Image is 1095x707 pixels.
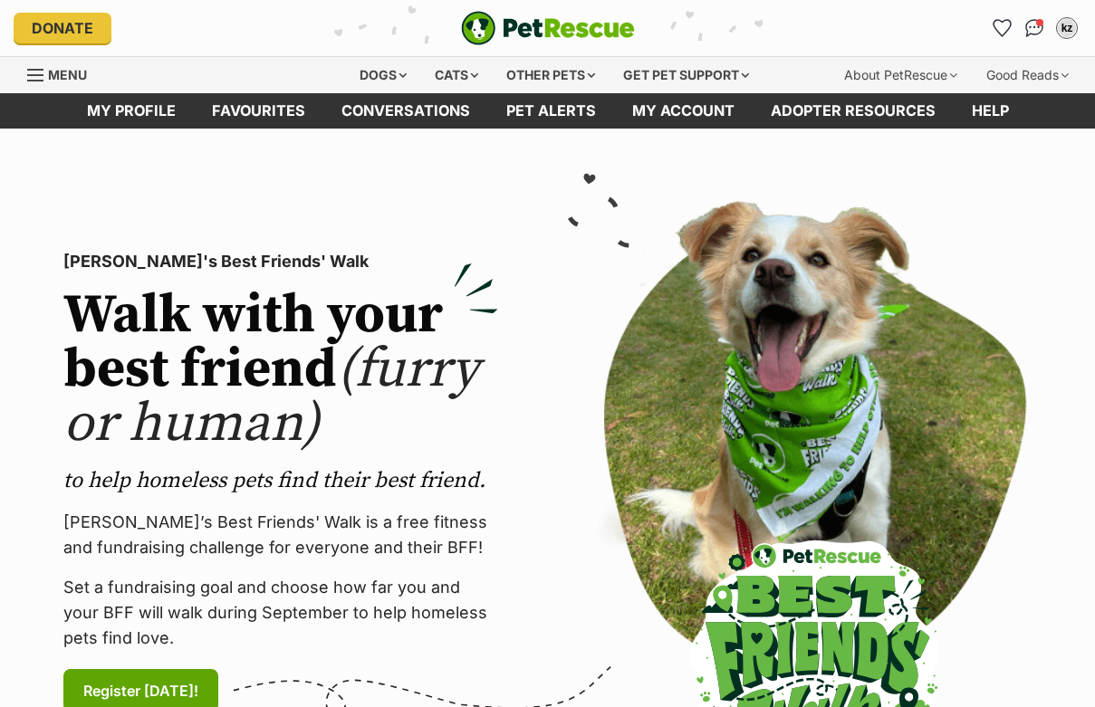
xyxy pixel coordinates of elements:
[831,57,970,93] div: About PetRescue
[347,57,419,93] div: Dogs
[63,336,479,458] span: (furry or human)
[69,93,194,129] a: My profile
[1058,19,1076,37] div: kz
[63,466,498,495] p: to help homeless pets find their best friend.
[488,93,614,129] a: Pet alerts
[83,680,198,702] span: Register [DATE]!
[48,67,87,82] span: Menu
[974,57,1081,93] div: Good Reads
[1052,14,1081,43] button: My account
[753,93,954,129] a: Adopter resources
[1020,14,1049,43] a: Conversations
[63,289,498,452] h2: Walk with your best friend
[63,249,498,274] p: [PERSON_NAME]'s Best Friends' Walk
[494,57,608,93] div: Other pets
[27,57,100,90] a: Menu
[461,11,635,45] a: PetRescue
[323,93,488,129] a: conversations
[614,93,753,129] a: My account
[987,14,1081,43] ul: Account quick links
[954,93,1027,129] a: Help
[63,510,498,560] p: [PERSON_NAME]’s Best Friends' Walk is a free fitness and fundraising challenge for everyone and t...
[422,57,491,93] div: Cats
[461,11,635,45] img: logo-e224e6f780fb5917bec1dbf3a21bbac754714ae5b6737aabdf751b685950b380.svg
[63,575,498,651] p: Set a fundraising goal and choose how far you and your BFF will walk during September to help hom...
[610,57,762,93] div: Get pet support
[14,13,111,43] a: Donate
[1025,19,1044,37] img: chat-41dd97257d64d25036548639549fe6c8038ab92f7586957e7f3b1b290dea8141.svg
[987,14,1016,43] a: Favourites
[194,93,323,129] a: Favourites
